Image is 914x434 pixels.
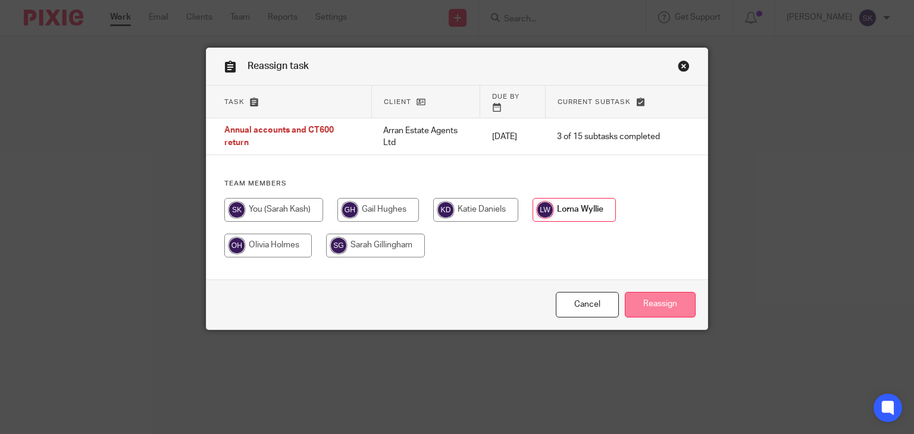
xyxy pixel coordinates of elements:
span: Annual accounts and CT600 return [224,127,334,147]
a: Close this dialog window [556,292,619,317]
span: Task [224,99,245,105]
h4: Team members [224,179,690,188]
span: Current subtask [558,99,631,105]
a: Close this dialog window [678,60,690,76]
span: Client [384,99,411,105]
input: Reassign [625,292,696,317]
p: [DATE] [492,131,534,143]
td: 3 of 15 subtasks completed [545,118,672,155]
p: Arran Estate Agents Ltd [383,125,468,149]
span: Reassign task [248,61,309,71]
span: Due by [492,93,519,100]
